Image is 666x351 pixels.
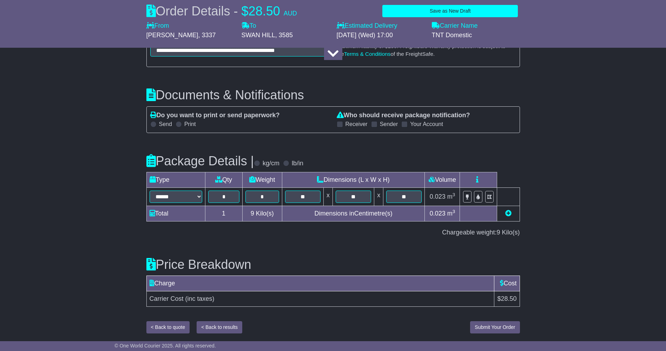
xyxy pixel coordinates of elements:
[146,22,169,30] label: From
[324,188,333,206] td: x
[494,276,520,291] td: Cost
[146,258,520,272] h3: Price Breakdown
[374,188,383,206] td: x
[205,172,242,188] td: Qty
[337,32,425,39] div: [DATE] (Wed) 17:00
[447,210,455,217] span: m
[425,172,460,188] td: Volume
[146,276,494,291] td: Charge
[198,32,216,39] span: , 3337
[159,121,172,127] label: Send
[496,229,500,236] span: 9
[505,210,512,217] a: Add new item
[185,295,215,302] span: (inc taxes)
[432,32,520,39] div: TNT Domestic
[275,32,293,39] span: , 3585
[337,22,425,30] label: Estimated Delivery
[430,193,446,200] span: 0.023
[475,324,515,330] span: Submit Your Order
[249,4,280,18] span: 28.50
[242,4,249,18] span: $
[263,160,279,167] label: kg/cm
[146,321,190,333] button: < Back to quote
[242,32,275,39] span: SWAN HILL
[184,121,196,127] label: Print
[150,295,184,302] span: Carrier Cost
[146,4,297,19] div: Order Details -
[432,22,478,30] label: Carrier Name
[146,172,205,188] td: Type
[292,160,303,167] label: lb/in
[251,210,254,217] span: 9
[453,192,455,197] sup: 3
[337,112,470,119] label: Who should receive package notification?
[382,5,518,17] button: Save as New Draft
[197,321,242,333] button: < Back to results
[453,209,455,214] sup: 3
[345,121,368,127] label: Receiver
[146,206,205,221] td: Total
[410,121,443,127] label: Your Account
[146,32,198,39] span: [PERSON_NAME]
[146,154,254,168] h3: Package Details |
[430,210,446,217] span: 0.023
[497,295,516,302] span: $28.50
[242,172,282,188] td: Weight
[146,229,520,237] div: Chargeable weight: Kilo(s)
[282,172,425,188] td: Dimensions (L x W x H)
[146,88,520,102] h3: Documents & Notifications
[284,10,297,17] span: AUD
[380,121,398,127] label: Sender
[242,206,282,221] td: Kilo(s)
[242,22,256,30] label: To
[470,321,520,333] button: Submit Your Order
[114,343,216,349] span: © One World Courier 2025. All rights reserved.
[150,112,280,119] label: Do you want to print or send paperwork?
[447,193,455,200] span: m
[282,206,425,221] td: Dimensions in Centimetre(s)
[205,206,242,221] td: 1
